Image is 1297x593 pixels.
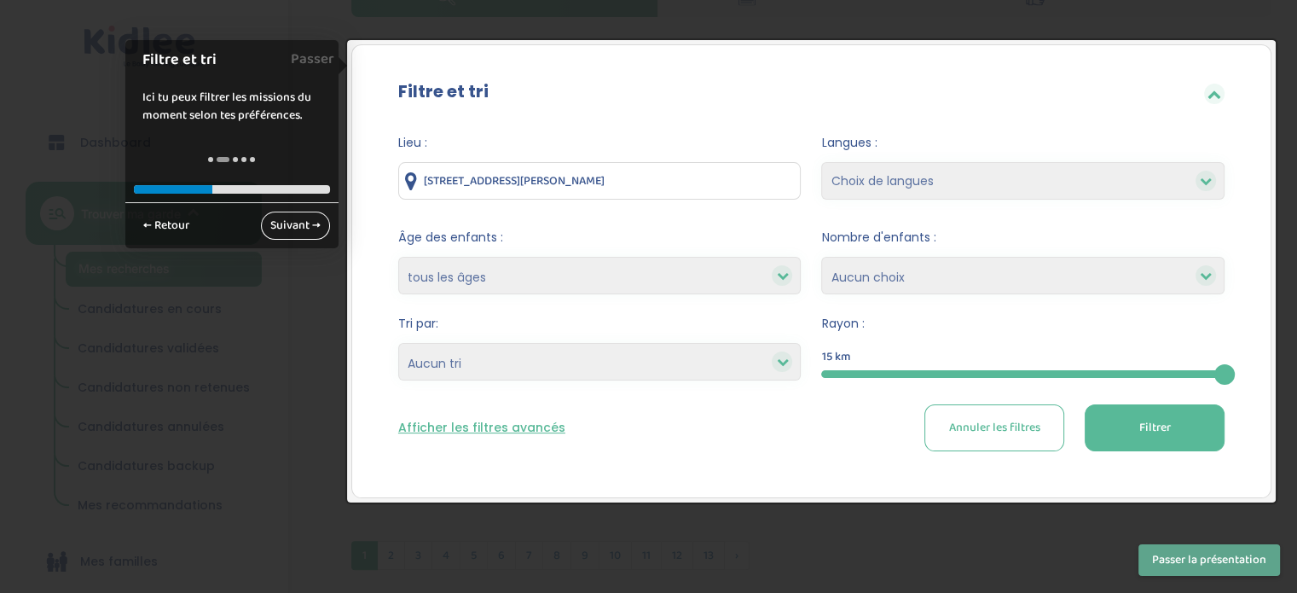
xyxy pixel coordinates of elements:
[142,49,304,72] h1: Filtre et tri
[1138,419,1170,437] span: Filtrer
[398,134,802,152] span: Lieu :
[398,315,802,333] span: Tri par:
[821,229,1225,247] span: Nombre d'enfants :
[125,72,339,142] div: Ici tu peux filtrer les missions du moment selon tes préférences.
[821,315,1225,333] span: Rayon :
[821,134,1225,152] span: Langues :
[261,212,330,240] a: Suivant →
[291,40,334,78] a: Passer
[134,212,199,240] a: ← Retour
[398,162,802,200] input: Ville ou code postale
[1085,404,1225,451] button: Filtrer
[821,348,850,366] span: 15 km
[1138,544,1280,576] button: Passer la présentation
[924,404,1064,451] button: Annuler les filtres
[398,229,802,247] span: Âge des enfants :
[948,419,1039,437] span: Annuler les filtres
[398,78,489,104] label: Filtre et tri
[398,419,565,437] button: Afficher les filtres avancés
